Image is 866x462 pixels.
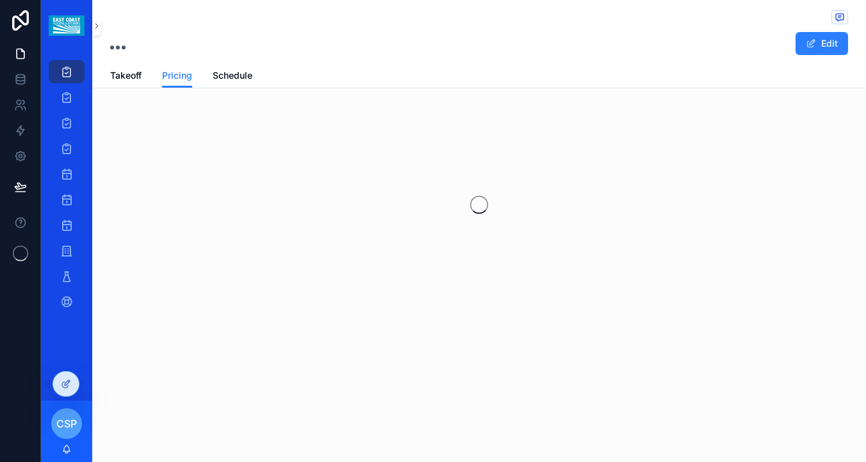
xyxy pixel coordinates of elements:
span: Pricing [162,69,192,82]
img: App logo [49,15,84,36]
a: Schedule [213,64,252,90]
a: Takeoff [110,64,142,90]
div: scrollable content [41,51,92,330]
span: CSP [56,416,77,431]
span: Schedule [213,69,252,82]
span: Takeoff [110,69,142,82]
a: Pricing [162,64,192,88]
button: Edit [796,32,848,55]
